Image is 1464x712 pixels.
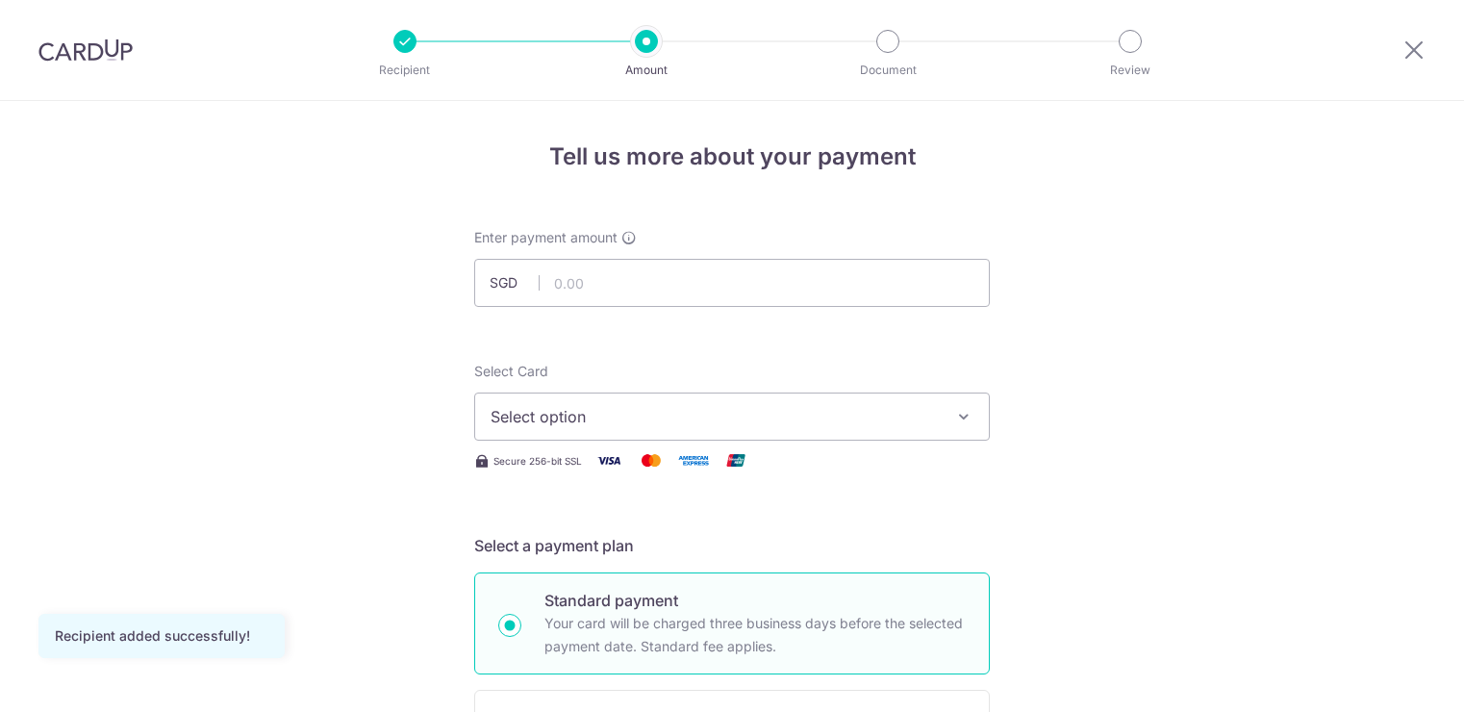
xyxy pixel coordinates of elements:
button: Select option [474,393,990,441]
input: 0.00 [474,259,990,307]
p: Document [817,61,959,80]
span: translation missing: en.payables.payment_networks.credit_card.summary.labels.select_card [474,363,548,379]
span: Secure 256-bit SSL [493,453,582,469]
span: SGD [490,273,540,292]
img: CardUp [38,38,133,62]
span: Select option [491,405,939,428]
span: Enter payment amount [474,228,618,247]
iframe: Opens a widget where you can find more information [1336,654,1445,702]
h5: Select a payment plan [474,534,990,557]
p: Standard payment [544,589,966,612]
p: Review [1059,61,1201,80]
h4: Tell us more about your payment [474,140,990,174]
p: Your card will be charged three business days before the selected payment date. Standard fee appl... [544,612,966,658]
img: Visa [590,448,628,472]
img: Mastercard [632,448,670,472]
p: Amount [575,61,718,80]
img: Union Pay [717,448,755,472]
div: Recipient added successfully! [55,626,268,646]
img: American Express [674,448,713,472]
p: Recipient [334,61,476,80]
